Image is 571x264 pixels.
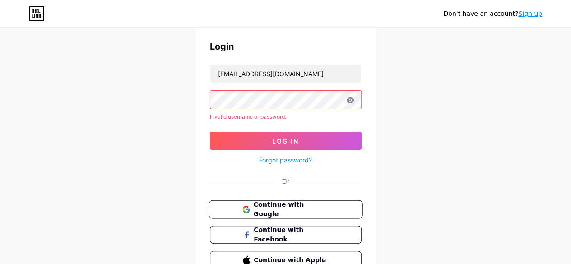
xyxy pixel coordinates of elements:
a: Continue with Google [210,200,362,218]
span: Continue with Facebook [254,225,328,244]
div: Don't have an account? [443,9,542,19]
a: Forgot password? [259,155,312,165]
input: Username [210,65,361,83]
button: Log In [210,132,362,150]
button: Continue with Google [209,200,362,219]
span: Continue with Google [253,200,329,219]
div: Login [210,40,362,53]
div: Invalid username or password. [210,113,362,121]
a: Sign up [518,10,542,17]
div: Or [282,176,289,186]
button: Continue with Facebook [210,226,362,244]
span: Log In [272,137,299,145]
